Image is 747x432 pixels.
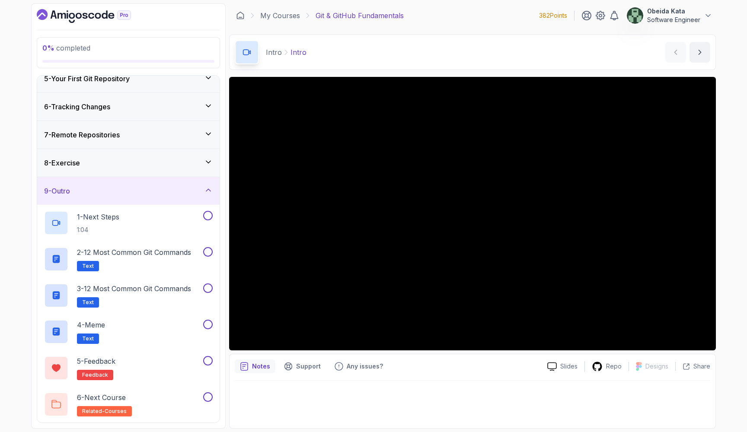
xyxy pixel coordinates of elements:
[77,283,191,294] p: 3 - 12 Most Common Git Commands
[77,247,191,257] p: 2 - 12 Most Common Git Commands
[37,9,151,23] a: Dashboard
[290,47,306,57] p: Intro
[645,362,668,371] p: Designs
[37,65,220,92] button: 5-Your First Git Repository
[316,10,404,21] p: Git & GitHub Fundamentals
[44,158,80,168] h3: 8 - Exercise
[42,44,90,52] span: completed
[44,356,213,380] button: 5-Feedbackfeedback
[675,362,710,371] button: Share
[690,42,710,63] button: next content
[236,11,245,20] a: Dashboard
[266,47,282,57] p: Intro
[627,7,643,24] img: user profile image
[77,226,119,234] p: 1:04
[44,283,213,308] button: 3-12 Most Common Git CommandsText
[44,186,70,196] h3: 9 - Outro
[77,320,105,330] p: 4 - Meme
[296,362,321,371] p: Support
[82,335,94,342] span: Text
[42,44,54,52] span: 0 %
[665,42,686,63] button: previous content
[585,361,629,372] a: Repo
[44,211,213,235] button: 1-Next Steps1:04
[647,16,700,24] p: Software Engineer
[539,11,567,20] p: 382 Points
[606,362,622,371] p: Repo
[626,7,712,24] button: user profile imageObeida KataSoftware Engineer
[229,77,716,350] iframe: 1 - Intro
[647,7,700,16] p: Obeida Kata
[44,392,213,416] button: 6-Next Courserelated-courses
[44,102,110,112] h3: 6 - Tracking Changes
[252,362,270,371] p: Notes
[279,359,326,373] button: Support button
[82,263,94,270] span: Text
[329,359,388,373] button: Feedback button
[347,362,383,371] p: Any issues?
[260,10,300,21] a: My Courses
[560,362,578,371] p: Slides
[37,149,220,177] button: 8-Exercise
[44,247,213,271] button: 2-12 Most Common Git CommandsText
[77,212,119,222] p: 1 - Next Steps
[44,130,120,140] h3: 7 - Remote Repositories
[82,299,94,306] span: Text
[82,408,127,415] span: related-courses
[37,93,220,121] button: 6-Tracking Changes
[44,73,130,84] h3: 5 - Your First Git Repository
[44,320,213,344] button: 4-MemeText
[37,121,220,149] button: 7-Remote Repositories
[235,359,275,373] button: notes button
[540,362,584,371] a: Slides
[37,177,220,205] button: 9-Outro
[693,362,710,371] p: Share
[77,356,115,366] p: 5 - Feedback
[77,392,126,403] p: 6 - Next Course
[82,372,108,378] span: feedback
